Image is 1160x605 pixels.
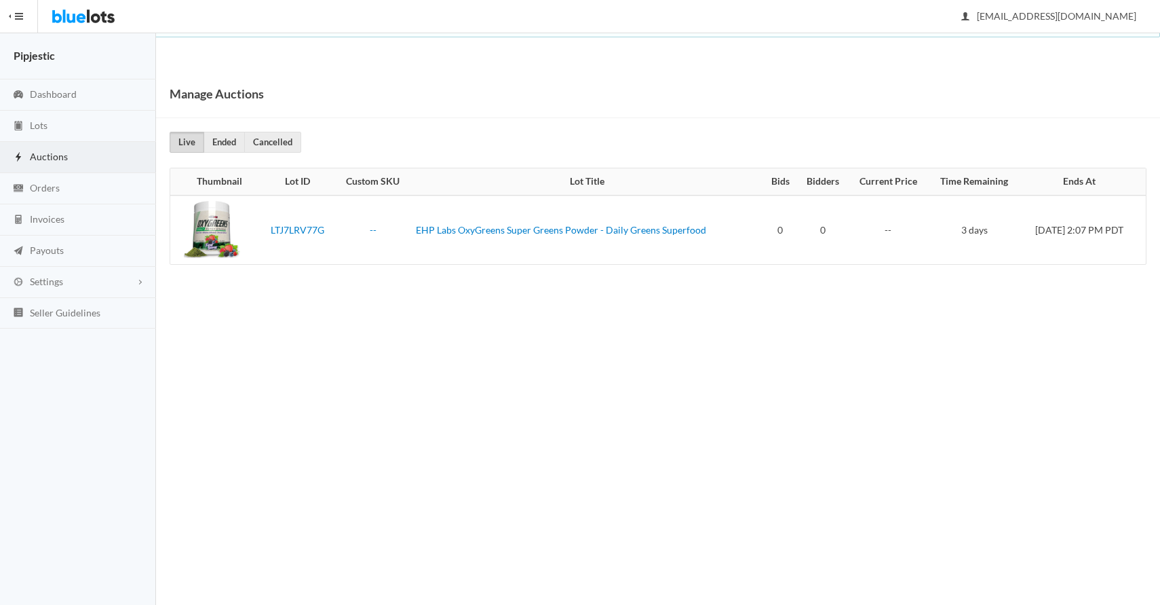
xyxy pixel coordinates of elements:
[30,182,60,194] span: Orders
[1020,196,1146,265] td: [DATE] 2:07 PM PDT
[30,307,100,318] span: Seller Guidelines
[763,168,797,196] th: Bids
[928,168,1020,196] th: Time Remaining
[14,49,55,62] strong: Pipjestic
[928,196,1020,265] td: 3 days
[370,224,376,236] a: --
[30,276,63,287] span: Settings
[12,89,25,102] ion-icon: speedometer
[12,183,25,196] ion-icon: cash
[1020,168,1146,196] th: Ends At
[410,168,763,196] th: Lot Title
[260,168,335,196] th: Lot ID
[12,120,25,133] ion-icon: clipboard
[30,88,77,100] span: Dashboard
[962,10,1136,22] span: [EMAIL_ADDRESS][DOMAIN_NAME]
[30,120,47,131] span: Lots
[12,245,25,258] ion-icon: paper plane
[12,151,25,164] ion-icon: flash
[30,151,68,162] span: Auctions
[848,196,928,265] td: --
[244,132,301,153] a: Cancelled
[30,213,64,225] span: Invoices
[204,132,245,153] a: Ended
[271,224,324,236] a: LTJ7LRV77G
[797,196,848,265] td: 0
[416,224,706,236] a: EHP Labs OxyGreens Super Greens Powder - Daily Greens Superfood
[12,214,25,227] ion-icon: calculator
[170,132,204,153] a: Live
[30,244,64,256] span: Payouts
[848,168,928,196] th: Current Price
[12,276,25,289] ion-icon: cog
[170,84,264,104] h1: Manage Auctions
[959,11,972,24] ion-icon: person
[797,168,848,196] th: Bidders
[12,307,25,320] ion-icon: list box
[170,168,260,196] th: Thumbnail
[763,196,797,265] td: 0
[335,168,410,196] th: Custom SKU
